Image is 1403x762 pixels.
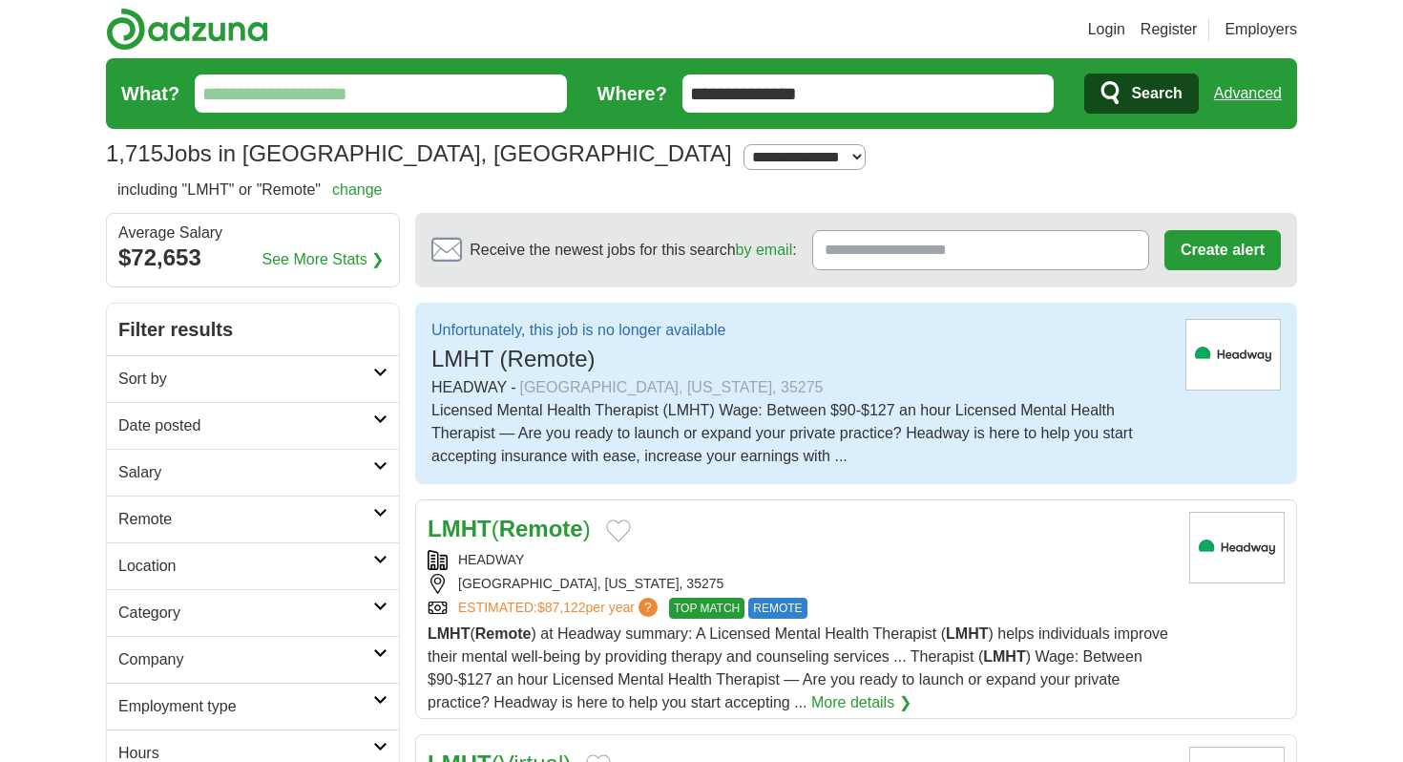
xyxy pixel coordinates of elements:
span: ( ) at Headway summary: A Licensed Mental Health Therapist ( ) helps individuals improve their me... [428,625,1168,710]
a: Employers [1225,18,1297,41]
strong: LMHT [983,648,1025,665]
a: Company [107,636,399,683]
span: REMOTE [748,598,806,619]
h2: Salary [118,461,373,484]
a: LMHT(Remote) [428,516,591,541]
strong: LMHT [428,516,492,541]
h2: Company [118,648,373,671]
div: Average Salary [118,225,387,241]
strong: LMHT [946,625,988,642]
button: Search [1084,74,1198,114]
a: change [332,181,383,198]
h2: including "LMHT" or "Remote" [117,179,383,201]
img: One Red Cent (CPA) logo [1185,319,1281,391]
a: Salary [107,449,399,496]
div: HEADWAY [431,376,1170,399]
a: Location [107,542,399,589]
a: See More Stats ❯ [262,248,385,271]
a: Register [1141,18,1198,41]
a: Date posted [107,402,399,449]
span: 1,715 [106,137,163,171]
h2: Employment type [118,695,373,718]
h1: Jobs in [GEOGRAPHIC_DATA], [GEOGRAPHIC_DATA] [106,140,732,166]
span: $87,122 [537,600,586,615]
span: - [511,376,515,399]
div: $72,653 [118,241,387,275]
button: Create alert [1164,230,1281,270]
h2: Location [118,555,373,578]
label: Where? [597,79,667,108]
span: ? [639,598,658,617]
button: Add to favorite jobs [606,519,631,542]
div: [GEOGRAPHIC_DATA], [US_STATE], 35275 [428,574,1174,594]
span: TOP MATCH [669,598,744,619]
h2: Filter results [107,304,399,355]
h2: Sort by [118,368,373,391]
a: Remote [107,496,399,542]
a: by email [736,242,793,258]
img: Adzuna logo [106,8,268,51]
a: More details ❯ [811,691,911,714]
span: Search [1131,74,1182,113]
a: ESTIMATED:$87,122per year? [458,598,661,619]
a: Employment type [107,683,399,730]
div: [GEOGRAPHIC_DATA], [US_STATE], 35275 [519,376,823,399]
span: Receive the newest jobs for this search : [470,239,796,262]
h2: Remote [118,508,373,531]
strong: LMHT [428,625,470,642]
strong: Remote [475,625,532,642]
h2: Category [118,602,373,624]
img: Headway logo [1189,512,1285,583]
p: Unfortunately, this job is no longer available [431,319,725,342]
a: Category [107,589,399,636]
a: Sort by [107,355,399,402]
span: LMHT (Remote) [431,346,596,371]
strong: Remote [499,516,583,541]
a: Advanced [1214,74,1282,113]
a: Login [1088,18,1125,41]
label: What? [121,79,179,108]
h2: Date posted [118,414,373,437]
div: Licensed Mental Health Therapist (LMHT) Wage: Between $90-$127 an hour Licensed Mental Health The... [431,399,1170,468]
a: HEADWAY [458,552,524,567]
